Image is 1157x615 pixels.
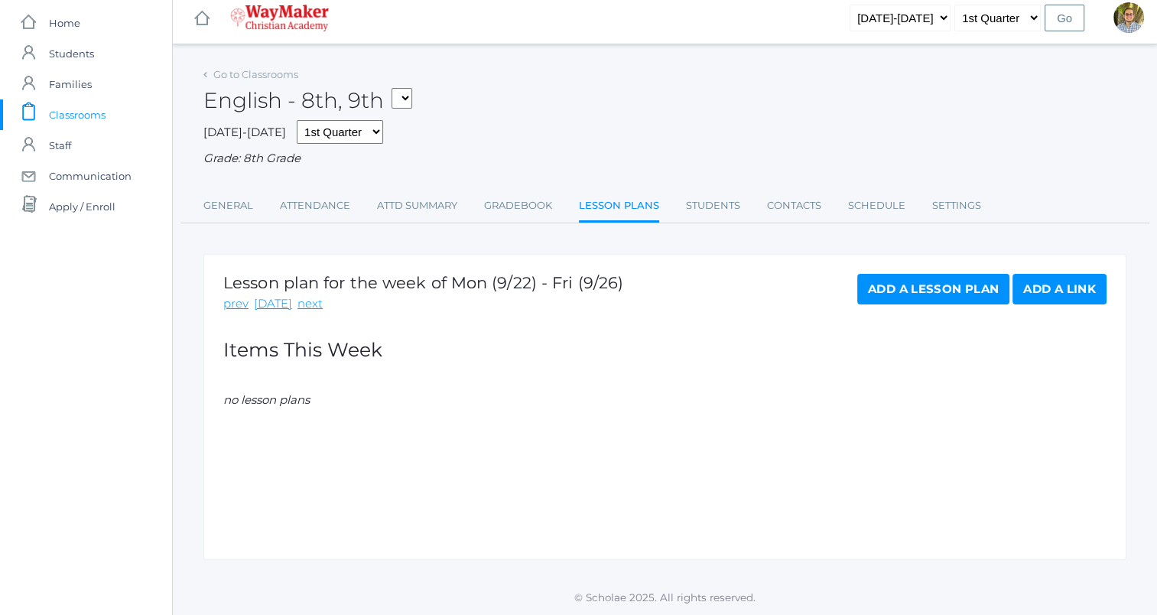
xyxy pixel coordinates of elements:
a: General [203,190,253,221]
a: prev [223,295,249,313]
a: Attd Summary [377,190,457,221]
span: Families [49,69,92,99]
span: Students [49,38,94,69]
span: [DATE]-[DATE] [203,125,286,139]
span: Apply / Enroll [49,191,115,222]
a: next [297,295,323,313]
a: Lesson Plans [579,190,659,223]
a: Settings [932,190,981,221]
a: [DATE] [254,295,292,313]
span: Home [49,8,80,38]
span: Classrooms [49,99,106,130]
a: Attendance [280,190,350,221]
span: Communication [49,161,132,191]
a: Add a Link [1012,274,1107,304]
div: Kylen Braileanu [1113,2,1144,33]
div: Grade: 8th Grade [203,150,1126,168]
a: Contacts [767,190,821,221]
a: Schedule [848,190,905,221]
input: Go [1045,5,1084,31]
a: Go to Classrooms [213,68,298,80]
a: Add a Lesson Plan [857,274,1009,304]
a: Students [686,190,740,221]
h2: Items This Week [223,340,1107,361]
span: Staff [49,130,71,161]
img: waymaker-logo-stack-white-1602f2b1af18da31a5905e9982d058868370996dac5278e84edea6dabf9a3315.png [230,5,329,31]
em: no lesson plans [223,392,310,407]
p: © Scholae 2025. All rights reserved. [173,590,1157,605]
a: Gradebook [484,190,552,221]
h1: Lesson plan for the week of Mon (9/22) - Fri (9/26) [223,274,623,291]
h2: English - 8th, 9th [203,89,412,112]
